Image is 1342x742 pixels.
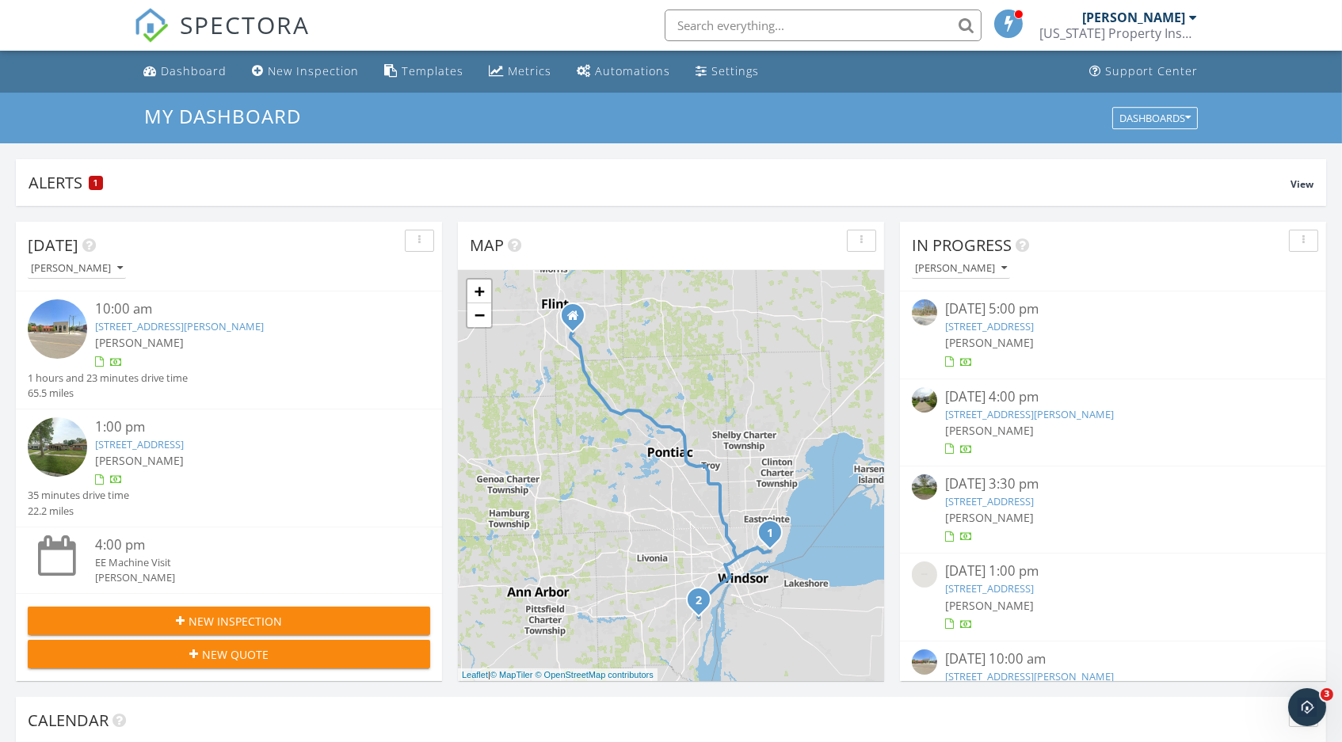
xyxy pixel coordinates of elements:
div: Templates [402,63,463,78]
input: Search everything... [665,10,982,41]
a: [DATE] 5:00 pm [STREET_ADDRESS] [PERSON_NAME] [912,299,1314,370]
a: [STREET_ADDRESS][PERSON_NAME] [945,407,1114,421]
a: Settings [689,57,765,86]
a: [STREET_ADDRESS] [945,494,1034,508]
div: Dashboard [161,63,227,78]
span: New Inspection [189,613,282,630]
div: 4:00 pm [95,535,397,555]
button: New Quote [28,640,430,668]
a: [DATE] 10:00 am [STREET_ADDRESS][PERSON_NAME] [PERSON_NAME] [912,649,1314,720]
span: New Quote [202,646,269,663]
div: [DATE] 4:00 pm [945,387,1280,407]
a: Leaflet [462,670,488,679]
button: Dashboards [1112,107,1198,129]
span: Calendar [28,710,109,731]
button: New Inspection [28,607,430,635]
span: [DATE] [28,234,78,256]
img: The Best Home Inspection Software - Spectora [134,8,169,43]
i: 2 [696,596,702,607]
div: Metrics [508,63,551,78]
a: Automations (Basic) [570,57,677,86]
a: [DATE] 4:00 pm [STREET_ADDRESS][PERSON_NAME] [PERSON_NAME] [912,387,1314,458]
img: streetview [28,417,87,477]
a: SPECTORA [134,21,310,55]
a: [STREET_ADDRESS][PERSON_NAME] [95,319,264,333]
img: streetview [912,474,937,500]
span: [PERSON_NAME] [945,598,1034,613]
a: 1:00 pm [STREET_ADDRESS] [PERSON_NAME] 35 minutes drive time 22.2 miles [28,417,430,519]
a: Templates [378,57,470,86]
img: streetview [912,649,937,675]
div: [PERSON_NAME] [31,263,123,274]
a: [STREET_ADDRESS] [945,319,1034,333]
a: Metrics [482,57,558,86]
i: 1 [767,528,773,539]
div: | [458,668,658,682]
span: 1 [94,177,98,188]
div: 15100 Mack Ave, Grosse Pointe Park, MI 48230 [770,532,780,542]
a: Zoom in [467,280,491,303]
div: Michigan Property Inspections [1039,25,1198,41]
img: streetview [28,299,87,359]
a: New Inspection [246,57,365,86]
span: [PERSON_NAME] [95,335,184,350]
a: [STREET_ADDRESS] [95,437,184,451]
span: SPECTORA [180,8,310,41]
div: Settings [711,63,759,78]
button: [PERSON_NAME] [28,258,126,280]
span: 3 [1321,688,1333,701]
div: 35 minutes drive time [28,488,129,503]
span: In Progress [912,234,1012,256]
div: Alerts [29,172,1291,193]
div: 65.5 miles [28,386,188,401]
div: EE Machine Visit [95,555,397,570]
div: 22.2 miles [28,504,129,519]
a: Dashboard [137,57,233,86]
div: 4481 Oak St, Grand Blanc MI 48439 [573,315,582,325]
div: [PERSON_NAME] [95,570,397,585]
div: [DATE] 1:00 pm [945,561,1280,581]
button: [PERSON_NAME] [912,258,1010,280]
a: [DATE] 1:00 pm [STREET_ADDRESS] [PERSON_NAME] [912,561,1314,632]
div: 1:00 pm [95,417,397,437]
a: © OpenStreetMap contributors [536,670,654,679]
span: [PERSON_NAME] [945,510,1034,525]
div: [DATE] 5:00 pm [945,299,1280,319]
a: © MapTiler [490,670,533,679]
span: Map [470,234,504,256]
div: 1 hours and 23 minutes drive time [28,371,188,386]
span: [PERSON_NAME] [945,423,1034,438]
iframe: Intercom live chat [1288,688,1326,726]
div: Dashboards [1119,112,1191,124]
a: [DATE] 3:30 pm [STREET_ADDRESS] [PERSON_NAME] [912,474,1314,545]
img: streetview [912,561,937,587]
div: [DATE] 10:00 am [945,649,1280,669]
a: Zoom out [467,303,491,327]
span: [PERSON_NAME] [95,453,184,468]
div: 10:00 am [95,299,397,319]
div: New Inspection [268,63,359,78]
span: [PERSON_NAME] [945,335,1034,350]
img: streetview [912,387,937,413]
div: Support Center [1106,63,1199,78]
div: Automations [595,63,670,78]
div: 13567 Edison St, Southgate, MI 48195 [699,599,708,609]
div: [DATE] 3:30 pm [945,474,1280,494]
a: Support Center [1084,57,1205,86]
span: View [1291,177,1313,191]
img: streetview [912,299,937,325]
div: [PERSON_NAME] [1083,10,1186,25]
span: My Dashboard [144,103,301,129]
a: 10:00 am [STREET_ADDRESS][PERSON_NAME] [PERSON_NAME] 1 hours and 23 minutes drive time 65.5 miles [28,299,430,401]
a: [STREET_ADDRESS] [945,581,1034,596]
div: [PERSON_NAME] [915,263,1007,274]
a: [STREET_ADDRESS][PERSON_NAME] [945,669,1114,683]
